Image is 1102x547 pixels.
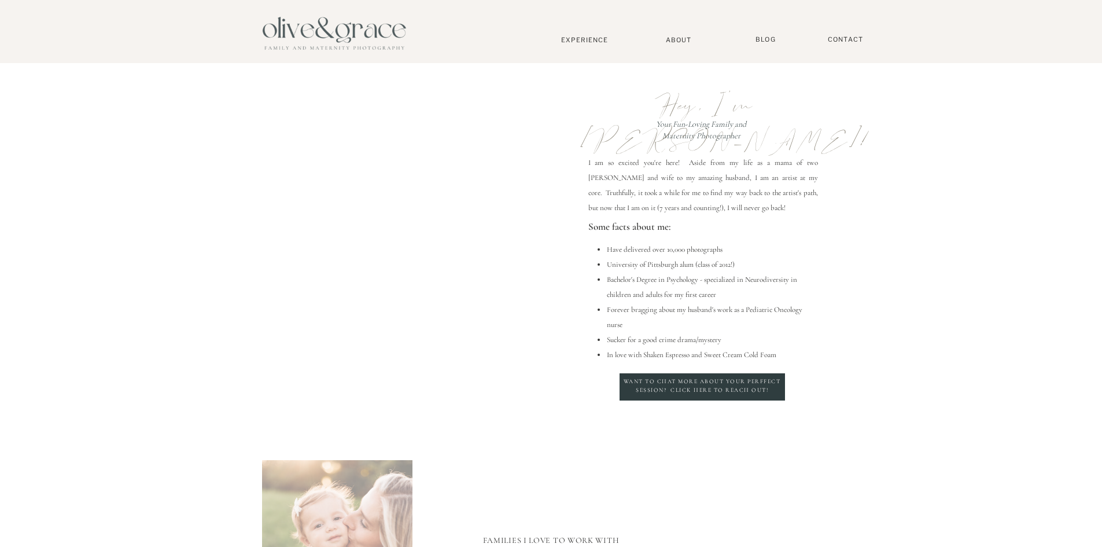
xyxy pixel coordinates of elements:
a: BLOG [751,35,780,44]
li: University of Pittsburgh alum (class of 2012!) [606,257,818,272]
li: Sucker for a good crime drama/mystery [606,332,818,347]
a: About [661,36,696,43]
li: Bachelor's Degree in Psychology - specialized in Neurodiversity in children and adults for my fir... [606,272,818,302]
li: Have delivered over 10,000 photographs [606,242,818,257]
li: In love with Shaken Espresso and Sweet Cream Cold Foam [606,347,818,362]
p: I am so excited you're here! Aside from my life as a mama of two [PERSON_NAME] and wife to my ama... [588,155,818,214]
li: Forever bragging about my husband's work as a Pediatric Oncology nurse [606,302,818,332]
p: Some facts about me: [588,217,819,237]
a: Experience [547,36,623,44]
a: Contact [823,35,869,44]
p: Hey, I'm [PERSON_NAME]! [578,87,830,124]
a: Want to chat more about your perffect session? Click here to reach out! [622,377,782,398]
